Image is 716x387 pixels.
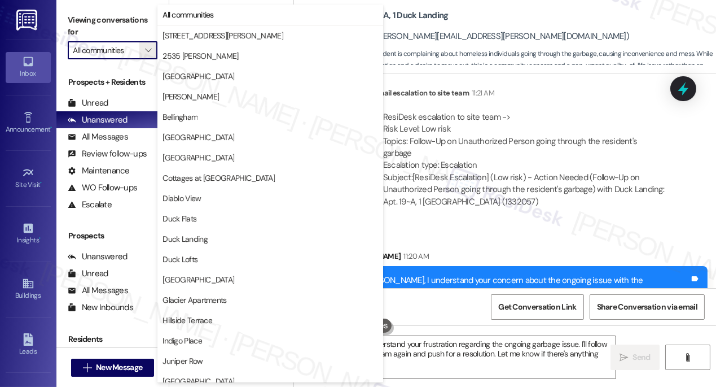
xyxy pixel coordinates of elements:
[491,294,583,320] button: Get Conversation Link
[41,179,42,187] span: •
[68,268,108,280] div: Unread
[300,10,449,21] b: Duck Landing: Apt. 19~A, 1 Duck Landing
[162,254,197,265] span: Duck Lofts
[162,315,212,326] span: Hillside Terrace
[374,87,674,103] div: Email escalation to site team
[68,251,128,263] div: Unanswered
[162,376,234,387] span: [GEOGRAPHIC_DATA]
[383,172,664,208] div: Subject: [ResiDesk Escalation] (Low risk) - Action Needed (Follow-Up on Unauthorized Person going...
[162,71,234,82] span: [GEOGRAPHIC_DATA]
[590,294,705,320] button: Share Conversation via email
[6,52,51,82] a: Inbox
[162,193,201,204] span: Diablo View
[162,132,234,143] span: [GEOGRAPHIC_DATA]
[162,274,234,285] span: [GEOGRAPHIC_DATA]
[6,219,51,249] a: Insights •
[620,353,628,362] i: 
[345,250,708,266] div: [PERSON_NAME]
[401,250,429,262] div: 11:20 AM
[162,152,234,163] span: [GEOGRAPHIC_DATA]
[68,302,133,314] div: New Inbounds
[68,131,128,143] div: All Messages
[68,199,112,211] div: Escalate
[162,213,196,224] span: Duck Flats
[633,351,651,363] span: Send
[16,10,39,31] img: ResiDesk Logo
[83,363,91,372] i: 
[50,124,52,132] span: •
[68,182,137,194] div: WO Follow-ups
[6,274,51,305] a: Buildings
[162,172,275,184] span: Cottages at [GEOGRAPHIC_DATA]
[354,275,689,323] div: Hi [PERSON_NAME], I understand your concern about the ongoing issue with the unauthorized person ...
[162,335,202,346] span: Indigo Place
[56,76,169,88] div: Prospects + Residents
[73,41,139,59] input: All communities
[162,30,283,41] span: [STREET_ADDRESS][PERSON_NAME]
[300,48,716,84] span: : The resident is complaining about homeless individuals going through the garbage, causing incon...
[39,234,41,242] span: •
[162,91,219,102] span: [PERSON_NAME]
[162,9,214,20] span: All communities
[56,230,169,242] div: Prospects
[155,111,169,129] div: (1)
[383,111,664,172] div: ResiDesk escalation to site team -> Risk Level: Low risk Topics: Follow-Up on Unauthorized Person...
[56,333,169,345] div: Residents
[498,301,576,313] span: Get Conversation Link
[68,285,128,297] div: All Messages
[162,355,203,367] span: Juniper Row
[162,233,208,245] span: Duck Landing
[145,46,151,55] i: 
[162,294,226,306] span: Glacier Apartments
[683,353,692,362] i: 
[71,359,155,377] button: New Message
[300,31,629,42] div: [PERSON_NAME]. ([PERSON_NAME][EMAIL_ADDRESS][PERSON_NAME][DOMAIN_NAME])
[68,114,128,126] div: Unanswered
[68,165,130,177] div: Maintenance
[96,362,142,373] span: New Message
[162,50,238,62] span: 2535 [PERSON_NAME]
[300,336,616,379] textarea: Hi {{first_name}}, I understand your frustration regarding the ongoing garbage issue. I'll follow...
[610,345,660,370] button: Send
[68,11,157,41] label: Viewing conversations for
[68,148,147,160] div: Review follow-ups
[597,301,697,313] span: Share Conversation via email
[68,97,108,109] div: Unread
[6,163,51,194] a: Site Visit •
[6,330,51,360] a: Leads
[162,111,197,123] span: Bellingham
[469,87,494,99] div: 11:21 AM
